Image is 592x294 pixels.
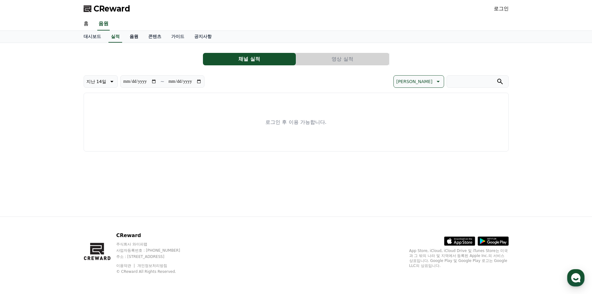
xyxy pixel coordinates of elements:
[296,53,389,65] button: 영상 실적
[116,254,192,259] p: 주소 : [STREET_ADDRESS]
[125,31,143,43] a: 음원
[143,31,166,43] a: 콘텐츠
[160,78,164,85] p: ~
[409,248,509,268] p: App Store, iCloud, iCloud Drive 및 iTunes Store는 미국과 그 밖의 나라 및 지역에서 등록된 Apple Inc.의 서비스 상표입니다. Goo...
[41,197,80,213] a: 대화
[96,207,103,212] span: 설정
[116,264,136,268] a: 이용약관
[94,4,130,14] span: CReward
[79,31,106,43] a: 대시보드
[189,31,217,43] a: 공지사항
[20,207,23,212] span: 홈
[84,75,118,88] button: 지난 14일
[57,207,64,212] span: 대화
[108,31,122,43] a: 실적
[265,119,326,126] p: 로그인 후 이용 가능합니다.
[393,75,444,88] button: [PERSON_NAME]
[79,17,94,30] a: 홈
[137,264,167,268] a: 개인정보처리방침
[116,232,192,239] p: CReward
[116,242,192,247] p: 주식회사 와이피랩
[80,197,119,213] a: 설정
[84,4,130,14] a: CReward
[396,77,432,86] p: [PERSON_NAME]
[97,17,110,30] a: 음원
[116,248,192,253] p: 사업자등록번호 : [PHONE_NUMBER]
[86,77,106,86] p: 지난 14일
[494,5,509,12] a: 로그인
[2,197,41,213] a: 홈
[166,31,189,43] a: 가이드
[203,53,296,65] button: 채널 실적
[116,269,192,274] p: © CReward All Rights Reserved.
